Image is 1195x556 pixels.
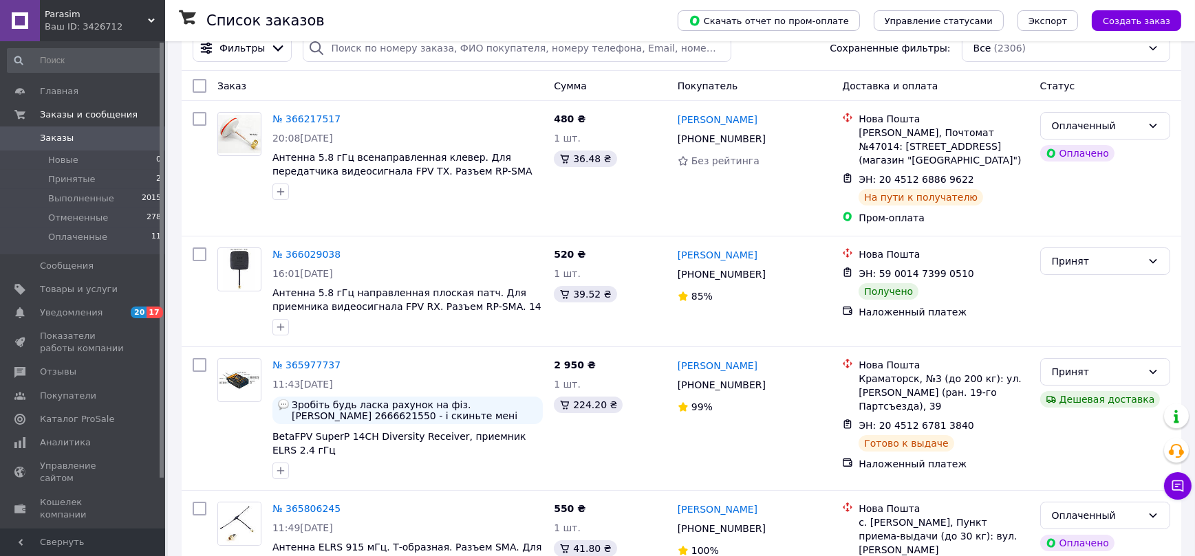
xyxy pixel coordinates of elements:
[48,212,108,224] span: Отмененные
[678,502,757,516] a: [PERSON_NAME]
[994,43,1026,54] span: (2306)
[689,14,849,27] span: Скачать отчет по пром-оплате
[219,41,265,55] span: Фильтры
[147,212,161,224] span: 278
[40,413,114,425] span: Каталог ProSale
[218,370,261,390] img: Фото товару
[303,34,731,62] input: Поиск по номеру заказа, ФИО покупателя, номеру телефона, Email, номеру накладной
[151,231,161,243] span: 11
[675,519,768,538] div: [PHONE_NUMBER]
[1040,80,1075,91] span: Статус
[1103,16,1170,26] span: Создать заказ
[859,126,1029,167] div: [PERSON_NAME], Почтомат №47014: [STREET_ADDRESS] (магазин "[GEOGRAPHIC_DATA]")
[40,366,76,378] span: Отзывы
[554,286,616,302] div: 39.52 ₴
[1078,14,1181,25] a: Создать заказ
[859,502,1029,515] div: Нова Пошта
[218,115,261,153] img: Фото товару
[859,189,983,205] div: На пути к получателю
[272,431,526,456] a: BetaFPV SuperP 14CH Diversity Receiver, приемник ELRS 2.4 гГц
[217,112,261,156] a: Фото товару
[272,503,341,514] a: № 365806245
[1052,508,1142,523] div: Оплаченный
[40,283,118,296] span: Товары и услуги
[874,10,1004,31] button: Управление статусами
[554,397,623,413] div: 224.20 ₴
[859,268,974,279] span: ЭН: 59 0014 7399 0510
[1092,10,1181,31] button: Создать заказ
[678,80,738,91] span: Покупатель
[842,80,938,91] span: Доставка и оплата
[859,372,1029,413] div: Краматорск, №3 (до 200 кг): ул. [PERSON_NAME] (ран. 19-го Партсъезда), 39
[691,545,719,556] span: 100%
[1052,254,1142,269] div: Принят
[218,502,261,545] img: Фото товару
[859,283,918,300] div: Получено
[554,151,616,167] div: 36.48 ₴
[859,420,974,431] span: ЭН: 20 4512 6781 3840
[1018,10,1078,31] button: Экспорт
[40,330,127,355] span: Показатели работы компании
[131,307,147,318] span: 20
[272,268,333,279] span: 16:01[DATE]
[45,8,148,21] span: Parasim
[554,359,596,370] span: 2 950 ₴
[224,248,256,291] img: Фото товару
[1040,535,1115,551] div: Оплачено
[40,436,91,449] span: Аналитика
[678,10,860,31] button: Скачать отчет по пром-оплате
[272,379,333,390] span: 11:43[DATE]
[859,211,1029,225] div: Пром-оплата
[1052,364,1142,379] div: Принят
[292,399,537,421] span: Зробіть будь ласка рахунок на фіз.[PERSON_NAME] 2666621550 - і скиньте мені його на вайбер [PHONE...
[1052,118,1142,133] div: Оплаченный
[48,192,114,205] span: Выполненные
[272,152,532,190] a: Антенна 5.8 гГц всенаправленная клевер. Для передатчика видеосигнала FPV TX. Разъем RP-SMA углово...
[554,113,585,124] span: 480 ₴
[272,287,541,326] a: Антенна 5.8 гГц направленная плоская патч. Для приемника видеосигнала FPV RX. Разъем RP-SMA. 14 dBi
[217,502,261,546] a: Фото товару
[272,133,333,144] span: 20:08[DATE]
[206,12,325,29] h1: Список заказов
[859,457,1029,471] div: Наложенный платеж
[859,358,1029,372] div: Нова Пошта
[156,154,161,166] span: 0
[554,133,581,144] span: 1 шт.
[272,359,341,370] a: № 365977737
[40,390,96,402] span: Покупатели
[678,359,757,372] a: [PERSON_NAME]
[142,192,161,205] span: 2015
[217,247,261,291] a: Фото товару
[675,265,768,284] div: [PHONE_NUMBER]
[554,268,581,279] span: 1 шт.
[859,174,974,185] span: ЭН: 20 4512 6886 9622
[156,173,161,186] span: 2
[48,154,78,166] span: Новые
[40,132,74,144] span: Заказы
[973,41,991,55] span: Все
[40,307,103,319] span: Уведомления
[217,80,246,91] span: Заказ
[40,260,94,272] span: Сообщения
[1040,391,1161,408] div: Дешевая доставка
[859,305,1029,319] div: Наложенный платеж
[885,16,993,26] span: Управление статусами
[40,496,127,521] span: Кошелек компании
[859,112,1029,126] div: Нова Пошта
[272,522,333,533] span: 11:49[DATE]
[272,113,341,124] a: № 366217517
[675,129,768,148] div: [PHONE_NUMBER]
[554,80,587,91] span: Сумма
[678,113,757,126] a: [PERSON_NAME]
[40,109,138,121] span: Заказы и сообщения
[675,375,768,394] div: [PHONE_NUMBER]
[40,460,127,485] span: Управление сайтом
[48,173,96,186] span: Принятые
[691,155,760,166] span: Без рейтинга
[48,231,107,243] span: Оплаченные
[691,401,713,412] span: 99%
[554,249,585,260] span: 520 ₴
[7,48,162,73] input: Поиск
